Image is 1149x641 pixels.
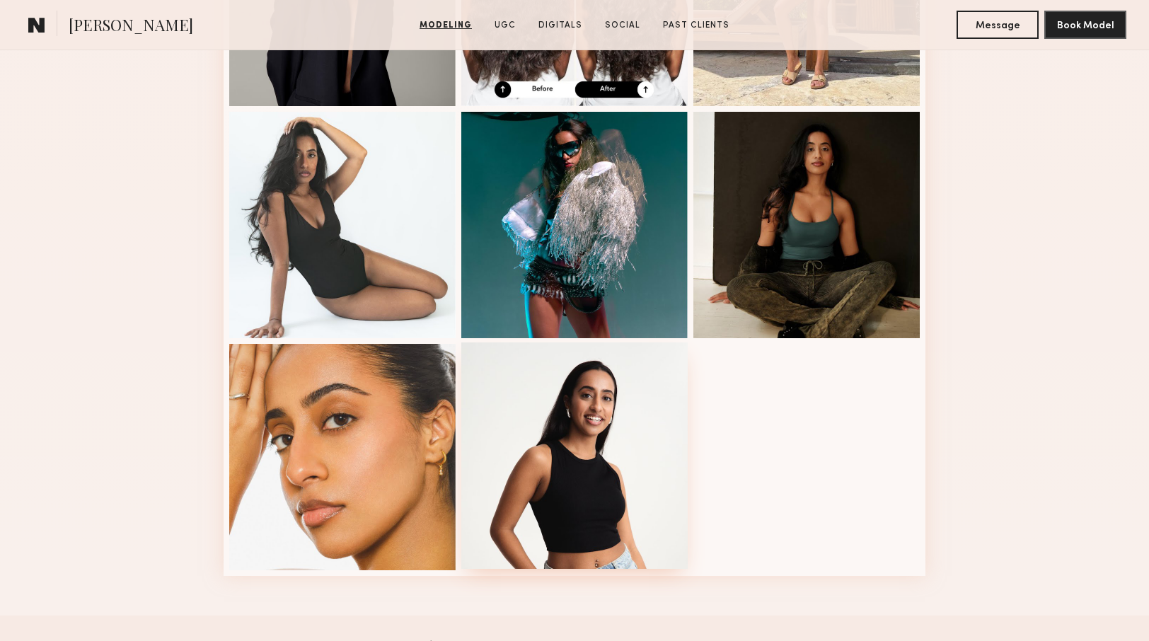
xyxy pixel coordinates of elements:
button: Message [957,11,1039,39]
a: UGC [489,19,521,32]
a: Modeling [414,19,478,32]
a: Digitals [533,19,588,32]
span: [PERSON_NAME] [69,14,193,39]
a: Past Clients [657,19,735,32]
a: Social [599,19,646,32]
button: Book Model [1044,11,1126,39]
a: Book Model [1044,18,1126,30]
